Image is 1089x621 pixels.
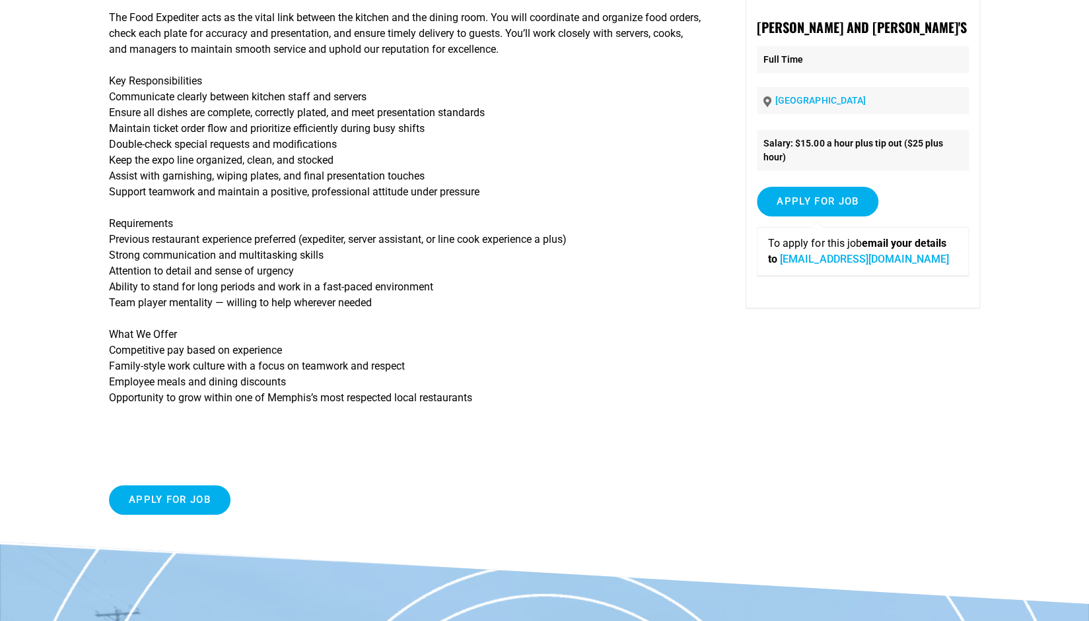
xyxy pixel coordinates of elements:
strong: [PERSON_NAME] and [PERSON_NAME]'s [757,17,966,37]
p: What We Offer Competitive pay based on experience Family-style work culture with a focus on teamw... [109,327,702,406]
a: [EMAIL_ADDRESS][DOMAIN_NAME] [780,253,948,265]
p: Requirements Previous restaurant experience preferred (expediter, server assistant, or line cook ... [109,216,702,311]
input: Apply for job [757,187,878,216]
p: To apply for this job [768,236,958,267]
p: The Food Expediter acts as the vital link between the kitchen and the dining room. You will coord... [109,10,702,57]
li: Salary: $15.00 a hour plus tip out ($25 plus hour) [757,130,969,171]
p: Full Time [757,46,969,73]
p: Key Responsibilities Communicate clearly between kitchen staff and servers Ensure all dishes are ... [109,73,702,200]
input: Apply for job [109,485,230,515]
a: [GEOGRAPHIC_DATA] [775,95,865,106]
